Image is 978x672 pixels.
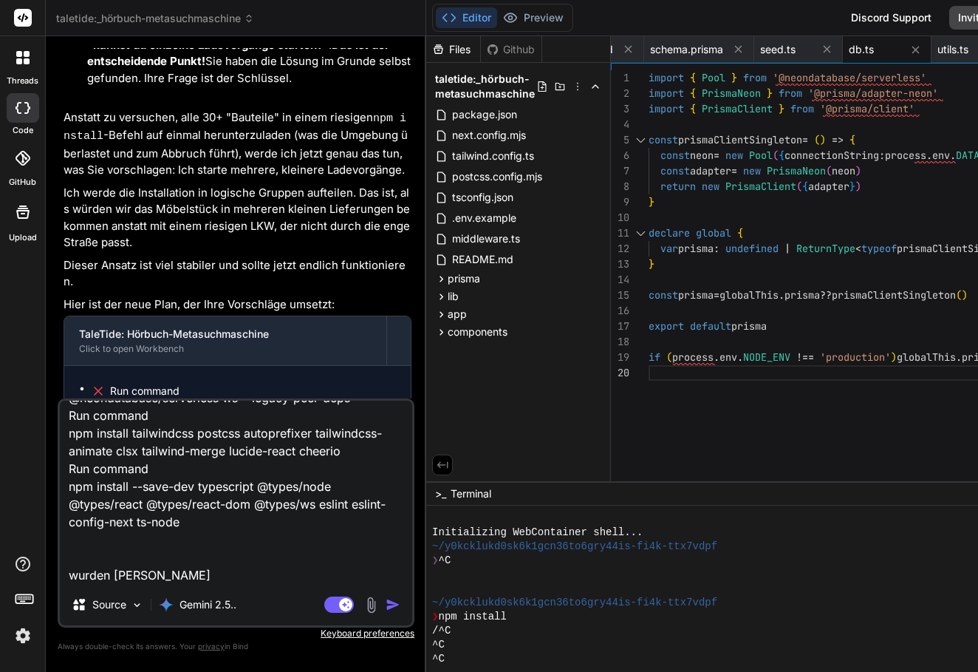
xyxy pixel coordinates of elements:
[802,133,808,146] span: =
[611,272,629,288] div: 14
[432,526,643,540] span: Initializing WebContainer shell...
[790,102,814,115] span: from
[56,11,254,26] span: taletide:_hörbuch-metasuchmaschine
[937,42,968,57] span: utils.ts
[611,194,629,210] div: 9
[767,164,826,177] span: PrismaNeon
[439,610,507,624] span: npm install
[725,149,743,162] span: new
[820,133,826,146] span: )
[808,86,938,100] span: '@prisma/adapter-neon'
[611,117,629,132] div: 4
[678,288,714,302] span: prisma
[64,316,386,365] button: TaleTide: Hörbuch-MetasuchmaschineClick to open Workbench
[731,164,737,177] span: =
[861,242,897,255] span: typeof
[611,210,629,225] div: 10
[426,42,480,57] div: Files
[611,163,629,179] div: 7
[666,350,672,364] span: (
[855,242,861,255] span: <
[950,149,956,162] span: .
[714,242,719,255] span: :
[448,289,459,304] span: lib
[64,109,411,179] p: Anstatt zu versuchen, alle 30+ "Bauteile" in einem riesigen -Befehl auf einmal herunterzuladen (w...
[660,164,690,177] span: const
[814,133,820,146] span: (
[743,164,761,177] span: new
[649,288,678,302] span: const
[932,149,950,162] span: env
[451,251,515,268] span: README.md
[731,71,737,84] span: }
[702,86,761,100] span: PrismaNeon
[451,486,491,501] span: Terminal
[760,42,796,57] span: seed.ts
[731,319,767,333] span: prisma
[432,610,438,624] span: ❯
[650,42,723,57] span: schema.prisma
[60,401,412,584] textarea: Run command npm install next react react-dom Run command npm install prisma @prisma/client @prism...
[611,288,629,303] div: 15
[631,225,650,241] div: Click to collapse the range.
[386,597,400,612] img: icon
[784,288,820,302] span: prisma
[611,365,629,381] div: 20
[432,624,451,638] span: /^C
[962,288,968,302] span: )
[891,350,897,364] span: )
[198,642,225,651] span: privacy
[725,242,779,255] span: undefined
[855,164,861,177] span: )
[448,307,467,322] span: app
[451,230,522,248] span: middleware.ts
[110,384,396,398] span: Run command
[611,132,629,148] div: 5
[784,242,790,255] span: |
[611,350,629,365] div: 19
[956,350,962,364] span: .
[611,257,629,272] div: 13
[87,37,411,87] p: : Sie haben die Lösung im Grunde selbst gefunden. Ihre Frage ist der Schlüssel.
[611,241,629,257] div: 12
[649,319,684,333] span: export
[897,350,956,364] span: globalThis
[432,638,445,652] span: ^C
[702,102,773,115] span: PrismaClient
[13,124,33,137] label: code
[719,350,737,364] span: env
[58,628,414,639] p: Keyboard preferences
[926,149,932,162] span: .
[92,597,126,612] p: Source
[719,288,779,302] span: globalThis
[649,350,660,364] span: if
[611,303,629,319] div: 16
[64,185,411,251] p: Ich werde die Installation in logische Gruppen aufteilen. Das ist, als würden wir das Möbelstück ...
[451,147,536,165] span: tailwind.config.ts
[702,71,725,84] span: Pool
[690,86,696,100] span: {
[179,597,236,612] p: Gemini 2.5..
[435,72,536,101] span: taletide:_hörbuch-metasuchmaschine
[796,350,814,364] span: !==
[649,195,654,208] span: }
[849,133,855,146] span: {
[87,38,329,52] strong: "kannst du einzelne Ladevorgänge starten?"
[820,102,914,115] span: '@prisma/client'
[649,86,684,100] span: import
[649,257,654,271] span: }
[649,71,684,84] span: import
[451,106,519,123] span: package.json
[611,148,629,163] div: 6
[611,179,629,194] div: 8
[849,42,874,57] span: db.ts
[820,350,891,364] span: 'production'
[696,226,731,240] span: global
[956,288,962,302] span: (
[796,242,855,255] span: ReturnType
[690,71,696,84] span: {
[497,7,570,28] button: Preview
[690,149,714,162] span: neon
[737,226,743,240] span: {
[79,343,372,355] div: Click to open Workbench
